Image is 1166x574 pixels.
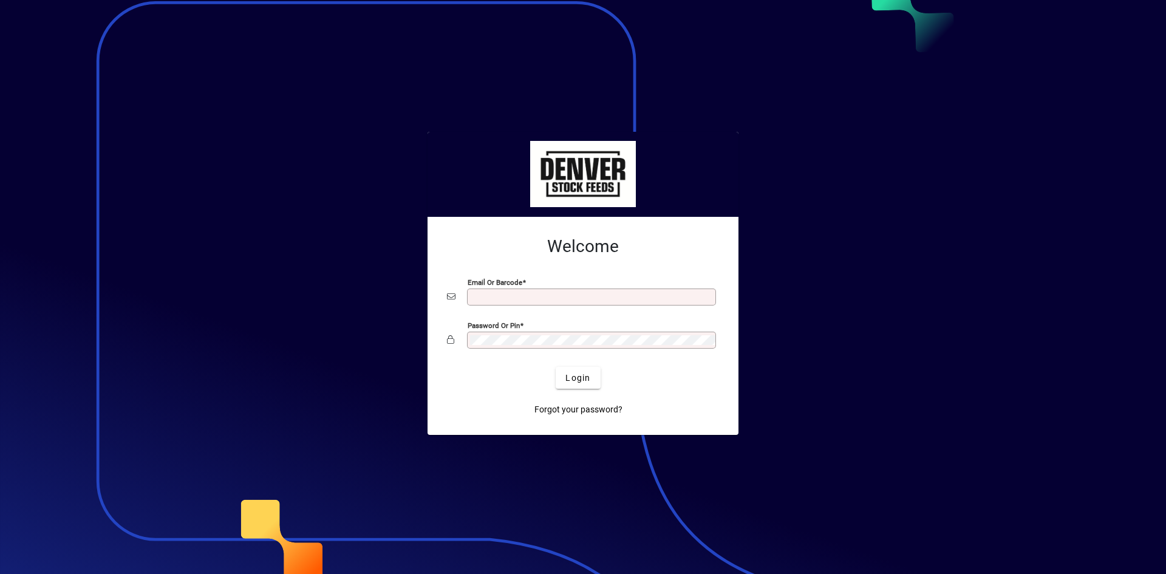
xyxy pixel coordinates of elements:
[534,403,622,416] span: Forgot your password?
[530,398,627,420] a: Forgot your password?
[556,367,600,389] button: Login
[447,236,719,257] h2: Welcome
[565,372,590,384] span: Login
[468,321,520,330] mat-label: Password or Pin
[468,278,522,287] mat-label: Email or Barcode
